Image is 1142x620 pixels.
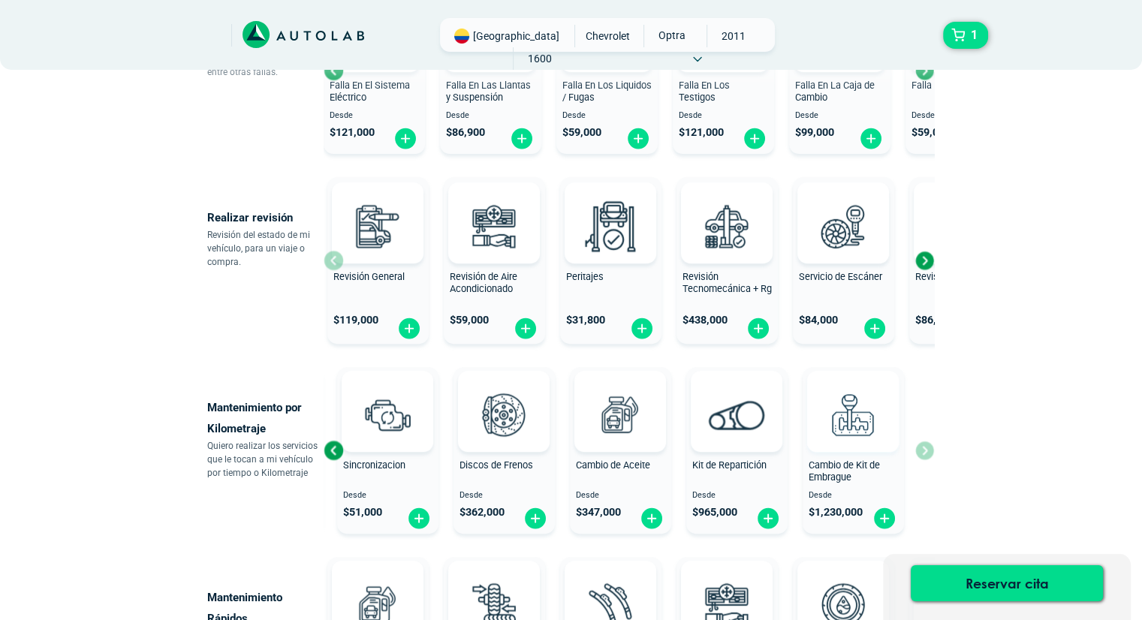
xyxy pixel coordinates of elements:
[460,506,505,519] span: $ 362,000
[322,59,345,82] div: Previous slide
[446,126,485,139] span: $ 86,900
[207,207,324,228] p: Realizar revisión
[581,25,634,47] span: CHEVROLET
[560,177,661,344] button: Peritajes $31,800
[207,228,324,269] p: Revisión del estado de mi vehículo, para un viaje o compra.
[809,491,898,501] span: Desde
[514,47,567,70] span: 1600
[337,367,438,534] button: Sincronizacion Desde $51,000
[576,459,650,471] span: Cambio de Aceite
[793,177,894,344] button: Servicio de Escáner $84,000
[354,381,420,447] img: sincronizacion-v3.svg
[692,506,737,519] span: $ 965,000
[967,23,981,48] span: 1
[333,271,405,282] span: Revisión General
[343,506,382,519] span: $ 51,000
[598,374,643,419] img: AD0BCuuxAAAAAElFTkSuQmCC
[830,374,875,419] img: AD0BCuuxAAAAAElFTkSuQmCC
[626,127,650,150] img: fi_plus-circle2.svg
[795,126,834,139] span: $ 99,000
[682,271,772,295] span: Revisión Tecnomecánica + Rg
[820,381,886,447] img: kit_de_embrague-v3.svg
[343,459,405,471] span: Sincronizacion
[355,564,400,609] img: AD0BCuuxAAAAAElFTkSuQmCC
[863,317,887,340] img: fi_plus-circle2.svg
[644,25,698,46] span: OPTRA
[570,367,671,534] button: Cambio de Aceite Desde $347,000
[679,126,724,139] span: $ 121,000
[746,317,770,340] img: fi_plus-circle2.svg
[523,507,547,530] img: fi_plus-circle2.svg
[809,506,863,519] span: $ 1,230,000
[821,185,866,230] img: AD0BCuuxAAAAAElFTkSuQmCC
[809,459,880,483] span: Cambio de Kit de Embrague
[343,491,432,501] span: Desde
[694,193,760,259] img: revision_tecno_mecanica-v3.svg
[714,374,759,419] img: AD0BCuuxAAAAAElFTkSuQmCC
[676,177,778,344] button: Revisión Tecnomecánica + Rg $438,000
[576,491,665,501] span: Desde
[330,111,419,121] span: Desde
[566,314,605,327] span: $ 31,800
[207,397,324,439] p: Mantenimiento por Kilometraje
[682,314,728,327] span: $ 438,000
[562,126,601,139] span: $ 59,000
[322,439,345,462] div: Previous slide
[810,193,876,259] img: escaner-v3.svg
[795,80,875,104] span: Falla En La Caja de Cambio
[911,565,1103,601] button: Reservar cita
[345,193,411,259] img: revision_general-v3.svg
[799,271,882,282] span: Servicio de Escáner
[330,80,410,104] span: Falla En El Sistema Eléctrico
[821,564,866,609] img: AD0BCuuxAAAAAElFTkSuQmCC
[514,317,538,340] img: fi_plus-circle2.svg
[407,507,431,530] img: fi_plus-circle2.svg
[446,80,531,104] span: Falla En Las Llantas y Suspensión
[679,80,730,104] span: Falla En Los Testigos
[709,400,765,429] img: correa_de_reparticion-v3.svg
[707,25,761,47] span: 2011
[472,564,517,609] img: AD0BCuuxAAAAAElFTkSuQmCC
[686,367,788,534] button: Kit de Repartición Desde $965,000
[473,29,559,44] span: [GEOGRAPHIC_DATA]
[915,314,954,327] span: $ 86,900
[588,185,633,230] img: AD0BCuuxAAAAAElFTkSuQmCC
[562,111,652,121] span: Desde
[872,507,896,530] img: fi_plus-circle2.svg
[630,317,654,340] img: fi_plus-circle2.svg
[692,491,782,501] span: Desde
[911,126,951,139] span: $ 59,000
[453,367,555,534] button: Discos de Frenos Desde $362,000
[640,507,664,530] img: fi_plus-circle2.svg
[915,271,996,282] span: Revisión de Batería
[576,506,621,519] span: $ 347,000
[743,127,767,150] img: fi_plus-circle2.svg
[799,314,838,327] span: $ 84,000
[913,59,936,82] div: Next slide
[679,111,768,121] span: Desde
[577,193,643,259] img: peritaje-v3.svg
[327,177,429,344] button: Revisión General $119,000
[795,111,884,121] span: Desde
[913,249,936,272] div: Next slide
[461,193,527,259] img: aire_acondicionado-v3.svg
[472,185,517,230] img: AD0BCuuxAAAAAElFTkSuQmCC
[393,127,417,150] img: fi_plus-circle2.svg
[859,127,883,150] img: fi_plus-circle2.svg
[397,317,421,340] img: fi_plus-circle2.svg
[510,127,534,150] img: fi_plus-circle2.svg
[587,381,653,447] img: cambio_de_aceite-v3.svg
[911,80,994,91] span: Falla En Los Frenos
[481,374,526,419] img: AD0BCuuxAAAAAElFTkSuQmCC
[365,374,410,419] img: AD0BCuuxAAAAAElFTkSuQmCC
[803,367,904,534] button: Cambio de Kit de Embrague Desde $1,230,000
[207,439,324,480] p: Quiero realizar los servicios que le tocan a mi vehículo por tiempo o Kilometraje
[450,314,489,327] span: $ 59,000
[566,271,604,282] span: Peritajes
[588,564,633,609] img: AD0BCuuxAAAAAElFTkSuQmCC
[330,126,375,139] span: $ 121,000
[355,185,400,230] img: AD0BCuuxAAAAAElFTkSuQmCC
[704,185,749,230] img: AD0BCuuxAAAAAElFTkSuQmCC
[692,459,767,471] span: Kit de Repartición
[756,507,780,530] img: fi_plus-circle2.svg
